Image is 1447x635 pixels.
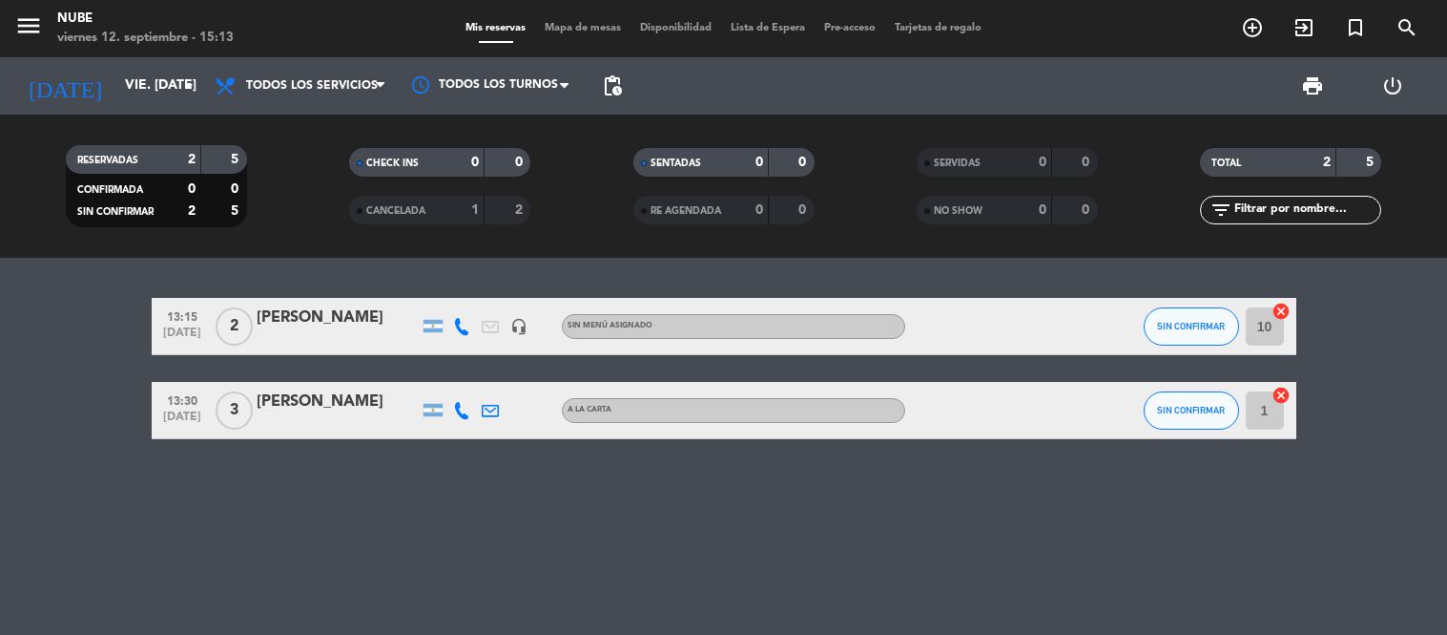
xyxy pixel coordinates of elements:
[188,182,196,196] strong: 0
[158,389,206,411] span: 13:30
[231,182,242,196] strong: 0
[456,23,535,33] span: Mis reservas
[568,406,611,413] span: A LA CARTA
[1366,156,1377,169] strong: 5
[885,23,991,33] span: Tarjetas de regalo
[1323,156,1331,169] strong: 2
[1157,321,1225,331] span: SIN CONFIRMAR
[366,206,425,216] span: CANCELADA
[77,207,154,217] span: SIN CONFIRMAR
[1395,16,1418,39] i: search
[1271,302,1291,321] i: cancel
[57,10,234,29] div: Nube
[721,23,815,33] span: Lista de Espera
[798,203,810,217] strong: 0
[1144,392,1239,430] button: SIN CONFIRMAR
[1271,386,1291,405] i: cancel
[651,206,721,216] span: RE AGENDADA
[934,206,982,216] span: NO SHOW
[216,392,253,430] span: 3
[177,74,200,97] i: arrow_drop_down
[246,79,378,93] span: Todos los servicios
[257,390,419,414] div: [PERSON_NAME]
[601,74,624,97] span: pending_actions
[14,11,43,47] button: menu
[188,153,196,166] strong: 2
[1292,16,1315,39] i: exit_to_app
[515,203,527,217] strong: 2
[535,23,630,33] span: Mapa de mesas
[755,156,763,169] strong: 0
[1344,16,1367,39] i: turned_in_not
[14,65,115,107] i: [DATE]
[1211,159,1241,168] span: TOTAL
[57,29,234,48] div: viernes 12. septiembre - 15:13
[755,203,763,217] strong: 0
[257,306,419,330] div: [PERSON_NAME]
[1082,156,1093,169] strong: 0
[934,159,981,168] span: SERVIDAS
[1241,16,1264,39] i: add_circle_outline
[14,11,43,40] i: menu
[1144,307,1239,346] button: SIN CONFIRMAR
[231,153,242,166] strong: 5
[798,156,810,169] strong: 0
[1157,405,1225,415] span: SIN CONFIRMAR
[1353,57,1433,115] div: LOG OUT
[158,411,206,433] span: [DATE]
[1039,156,1046,169] strong: 0
[651,159,701,168] span: SENTADAS
[471,156,479,169] strong: 0
[568,322,652,329] span: Sin menú asignado
[188,204,196,218] strong: 2
[515,156,527,169] strong: 0
[216,307,253,346] span: 2
[158,305,206,327] span: 13:15
[1381,74,1404,97] i: power_settings_new
[1301,74,1324,97] span: print
[471,203,479,217] strong: 1
[510,318,527,335] i: headset_mic
[158,327,206,349] span: [DATE]
[1209,199,1232,222] i: filter_list
[77,185,143,195] span: CONFIRMADA
[77,156,138,165] span: RESERVADAS
[1082,203,1093,217] strong: 0
[815,23,885,33] span: Pre-acceso
[366,159,419,168] span: CHECK INS
[630,23,721,33] span: Disponibilidad
[231,204,242,218] strong: 5
[1039,203,1046,217] strong: 0
[1232,200,1380,221] input: Filtrar por nombre...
